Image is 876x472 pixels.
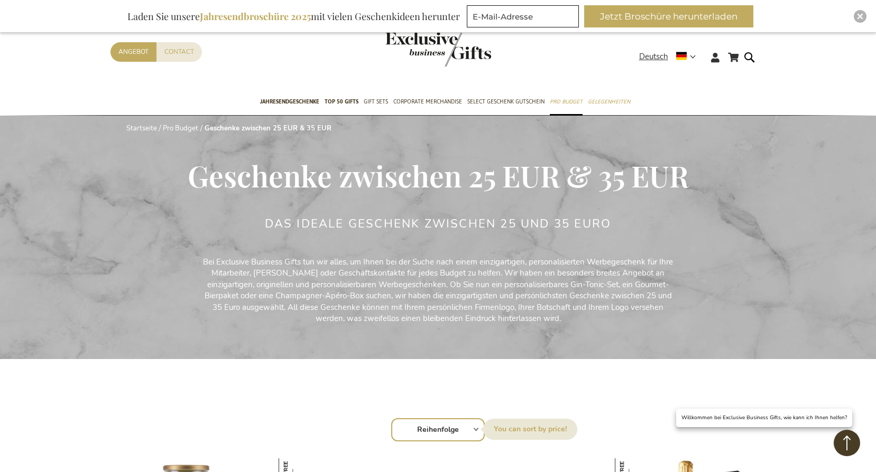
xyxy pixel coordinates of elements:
[123,5,465,27] div: Laden Sie unsere mit vielen Geschenkideen herunter
[550,96,583,107] span: Pro Budget
[588,96,630,107] span: Gelegenheiten
[854,10,866,23] div: Close
[126,124,157,133] a: Startseite
[467,96,545,107] span: Select Geschenk Gutschein
[163,124,198,133] a: Pro Budget
[584,5,753,27] button: Jetzt Broschüre herunterladen
[639,51,703,63] div: Deutsch
[483,419,577,440] label: Sortieren nach
[467,5,579,27] input: E-Mail-Adresse
[110,42,156,62] a: Angebot
[393,96,462,107] span: Corporate Merchandise
[325,96,358,107] span: TOP 50 Gifts
[188,156,689,195] span: Geschenke zwischen 25 EUR & 35 EUR
[467,5,582,31] form: marketing offers and promotions
[260,96,319,107] span: Jahresendgeschenke
[385,32,438,67] a: store logo
[385,32,491,67] img: Exclusive Business gifts logo
[364,96,388,107] span: Gift Sets
[205,124,331,133] strong: Geschenke zwischen 25 EUR & 35 EUR
[156,42,202,62] a: Contact
[639,51,668,63] span: Deutsch
[265,218,612,230] h2: Das ideale Geschenk zwischen 25 und 35 Euro
[857,13,863,20] img: Close
[200,257,676,325] p: Bei Exclusive Business Gifts tun wir alles, um Ihnen bei der Suche nach einem einzigartigen, pers...
[200,10,311,23] b: Jahresendbroschüre 2025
